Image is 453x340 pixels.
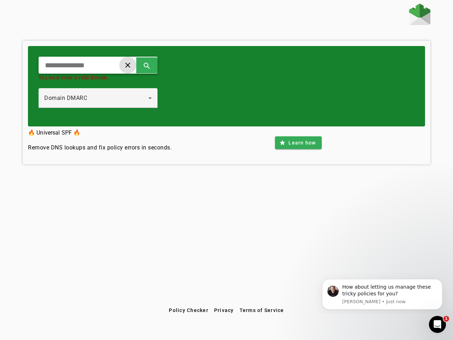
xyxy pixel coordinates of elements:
[39,74,157,81] mat-error: You must enter a valid domain.
[237,304,287,317] button: Terms of Service
[28,143,172,152] h4: Remove DNS lookups and fix policy errors in seconds.
[275,136,321,149] button: Learn how
[240,307,284,313] span: Terms of Service
[311,273,453,314] iframe: Intercom notifications message
[169,307,208,313] span: Policy Checker
[288,139,316,146] span: Learn how
[409,4,430,27] a: Home
[429,316,446,333] iframe: Intercom live chat
[443,316,449,322] span: 1
[409,4,430,25] img: Fraudmarc Logo
[214,307,234,313] span: Privacy
[44,95,87,101] span: Domain DMARC
[166,304,211,317] button: Policy Checker
[211,304,237,317] button: Privacy
[28,128,172,138] h3: 🔥 Universal SPF 🔥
